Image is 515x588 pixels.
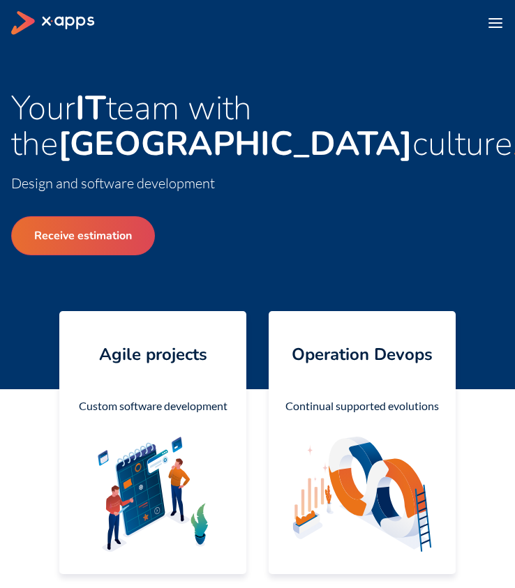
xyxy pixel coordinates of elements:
h4: Operation Devops [292,344,433,365]
strong: [GEOGRAPHIC_DATA] [58,121,412,167]
div: Continual supported evolutions [280,398,445,414]
strong: IT [75,85,106,131]
a: Receive estimation [11,216,155,255]
span: Your team with the culture [11,85,512,167]
h4: Agile projects [99,344,207,365]
div: Custom software development [70,398,235,414]
span: Design and software development [11,174,215,192]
